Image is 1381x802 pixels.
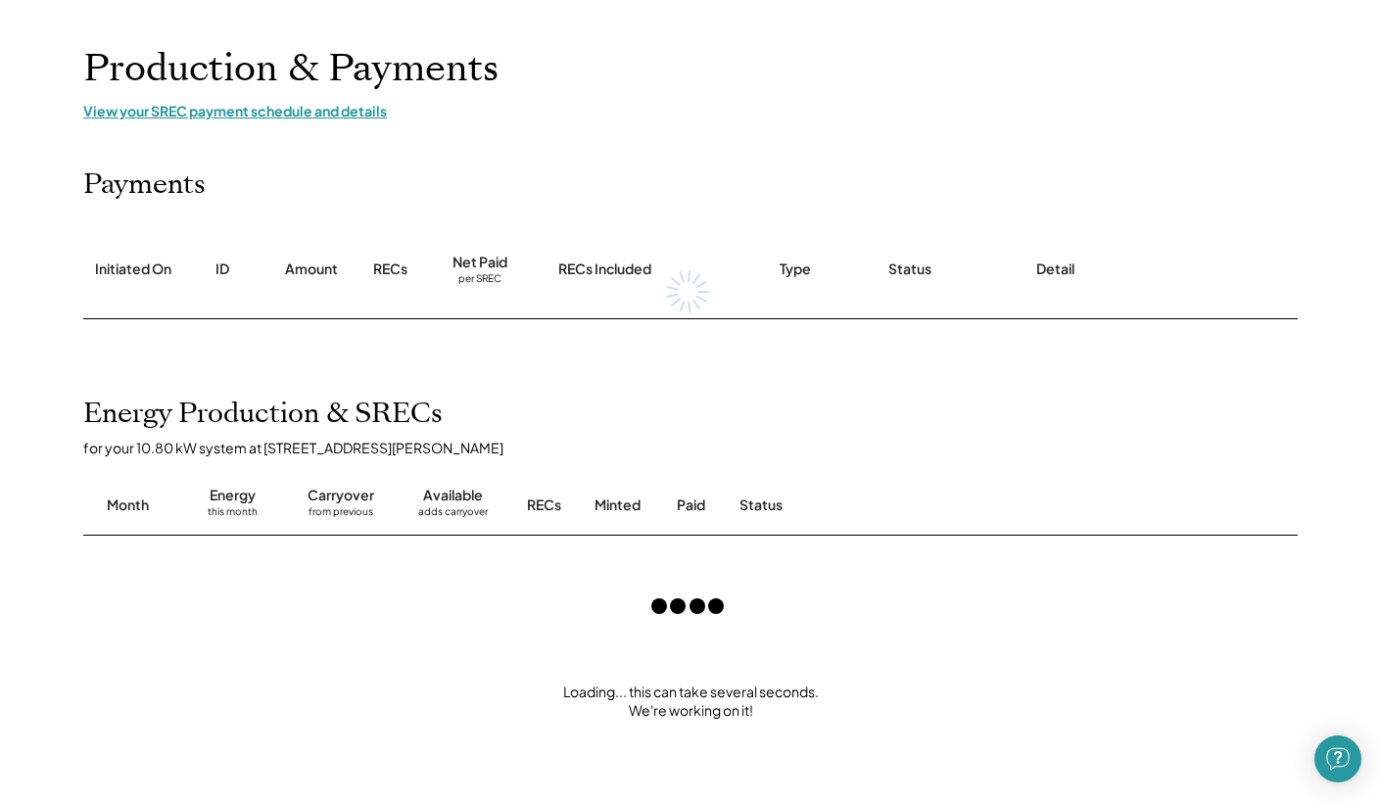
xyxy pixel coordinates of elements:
div: View your SREC payment schedule and details [83,102,1298,119]
div: Amount [285,259,338,279]
div: ID [215,259,229,279]
h2: Energy Production & SRECs [83,398,443,431]
div: from previous [309,505,373,525]
h2: Payments [83,168,206,202]
div: Month [107,495,149,515]
div: Carryover [308,486,374,505]
div: Initiated On [95,259,171,279]
div: RECs Included [558,259,651,279]
div: Detail [1036,259,1074,279]
h1: Production & Payments [83,46,1298,92]
div: RECs [373,259,407,279]
div: this month [208,505,258,525]
div: adds carryover [418,505,488,525]
div: Status [739,495,1072,515]
div: Available [423,486,483,505]
div: Open Intercom Messenger [1314,735,1361,782]
div: Minted [595,495,641,515]
div: Energy [210,486,256,505]
div: Paid [677,495,705,515]
div: Loading... this can take several seconds. We're working on it! [64,683,1317,721]
div: RECs [527,495,561,515]
div: Type [780,259,811,279]
div: Net Paid [452,253,507,272]
div: per SREC [458,272,501,287]
div: Status [888,259,931,279]
div: for your 10.80 kW system at [STREET_ADDRESS][PERSON_NAME] [83,439,1317,456]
